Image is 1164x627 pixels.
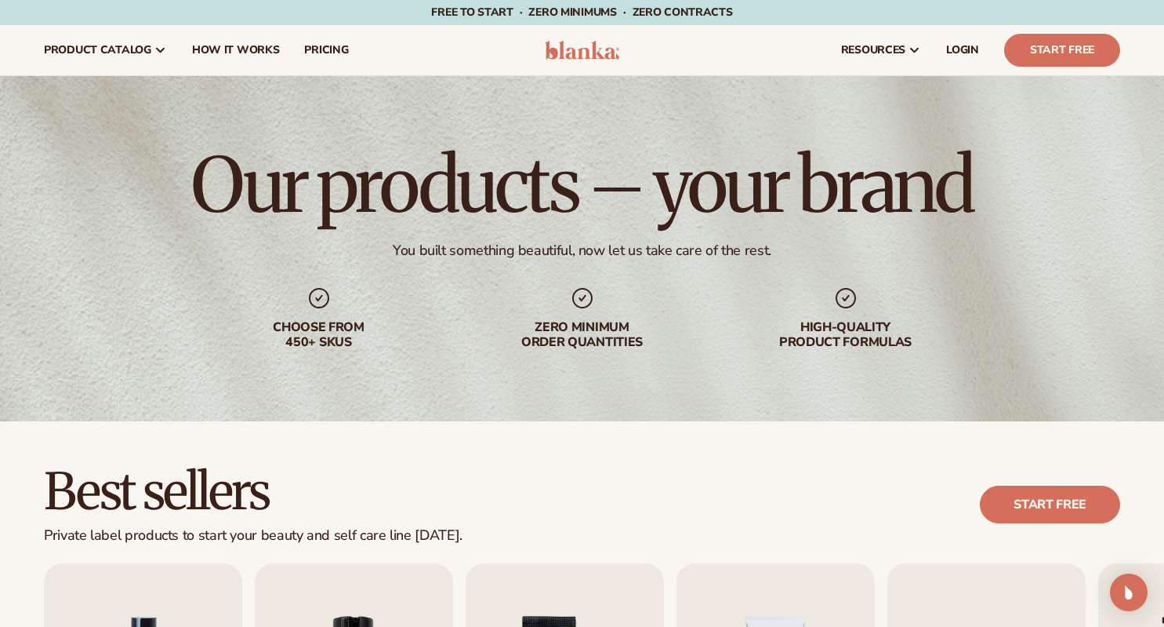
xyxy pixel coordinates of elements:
[44,527,462,545] div: Private label products to start your beauty and self care line [DATE].
[545,41,619,60] img: logo
[1110,574,1148,611] div: Open Intercom Messenger
[1004,34,1120,67] a: Start Free
[192,44,280,57] span: How It Works
[431,5,732,20] span: Free to start · ZERO minimums · ZERO contracts
[44,465,462,518] h2: Best sellers
[191,148,972,223] h1: Our products – your brand
[829,25,934,75] a: resources
[745,320,946,350] div: High-quality product formulas
[179,25,292,75] a: How It Works
[292,25,361,75] a: pricing
[482,320,683,350] div: Zero minimum order quantities
[393,242,771,260] div: You built something beautiful, now let us take care of the rest.
[219,320,419,350] div: Choose from 450+ Skus
[980,486,1120,523] a: Start free
[304,44,348,57] span: pricing
[44,44,151,57] span: product catalog
[31,25,179,75] a: product catalog
[841,44,905,57] span: resources
[934,25,992,75] a: LOGIN
[946,44,979,57] span: LOGIN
